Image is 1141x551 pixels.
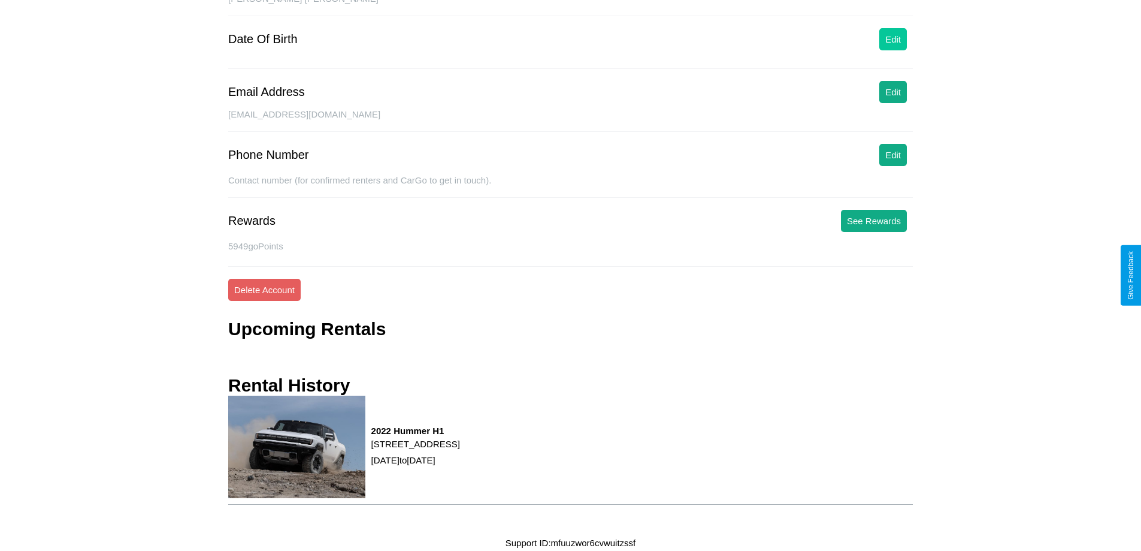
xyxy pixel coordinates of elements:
[841,210,907,232] button: See Rewards
[879,28,907,50] button: Edit
[371,426,460,436] h3: 2022 Hummer H1
[228,109,913,132] div: [EMAIL_ADDRESS][DOMAIN_NAME]
[228,148,309,162] div: Phone Number
[228,85,305,99] div: Email Address
[371,452,460,468] p: [DATE] to [DATE]
[228,214,276,228] div: Rewards
[228,375,350,396] h3: Rental History
[228,279,301,301] button: Delete Account
[371,436,460,452] p: [STREET_ADDRESS]
[228,175,913,198] div: Contact number (for confirmed renters and CarGo to get in touch).
[506,535,636,551] p: Support ID: mfuuzwor6cvwuitzssf
[879,144,907,166] button: Edit
[228,396,365,498] img: rental
[879,81,907,103] button: Edit
[228,238,913,254] p: 5949 goPoints
[228,32,298,46] div: Date Of Birth
[1127,251,1135,300] div: Give Feedback
[228,319,386,339] h3: Upcoming Rentals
